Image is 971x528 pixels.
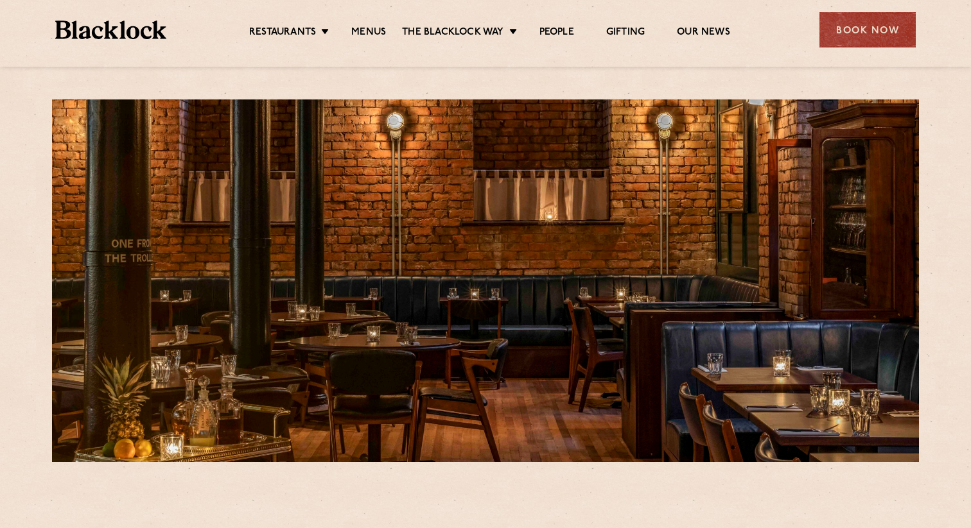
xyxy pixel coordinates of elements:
[606,26,645,40] a: Gifting
[677,26,730,40] a: Our News
[819,12,916,47] div: Book Now
[539,26,574,40] a: People
[351,26,386,40] a: Menus
[55,21,166,39] img: BL_Textured_Logo-footer-cropped.svg
[249,26,316,40] a: Restaurants
[402,26,503,40] a: The Blacklock Way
